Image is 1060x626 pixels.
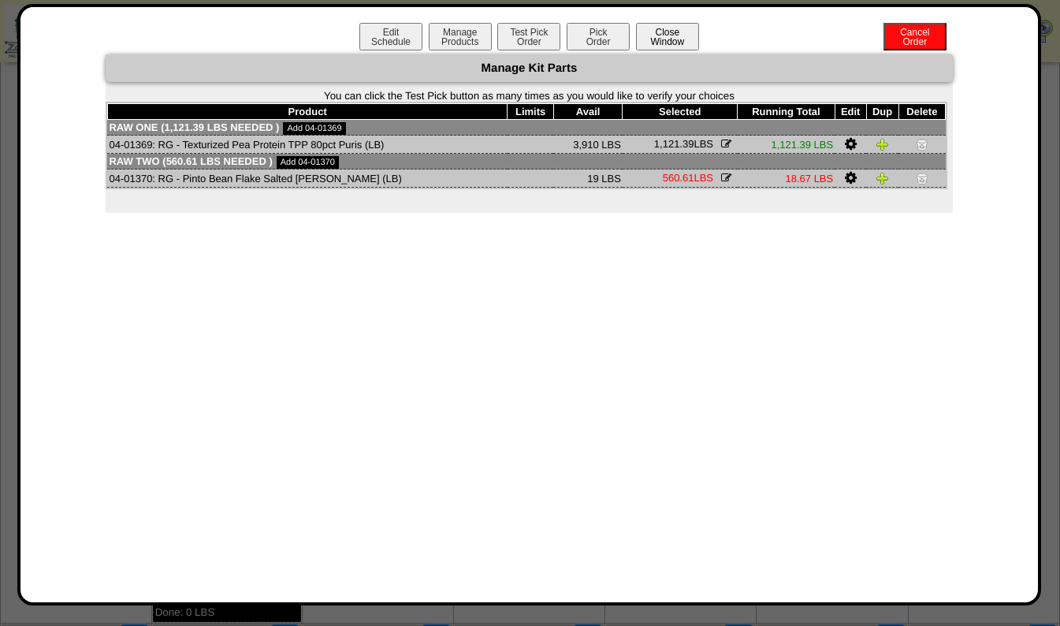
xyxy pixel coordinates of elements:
[663,172,694,184] span: 560.61
[106,54,953,82] div: Manage Kit Parts
[107,136,507,154] td: 04-01369: RG - Texturized Pea Protein TPP 80pct Puris (LB)
[277,156,339,169] a: Add 04-01370
[916,172,928,184] img: Delete Item
[623,104,738,120] th: Selected
[107,170,507,188] td: 04-01370: RG - Pinto Bean Flake Salted [PERSON_NAME] (LB)
[738,136,835,154] td: 1,121.39 LBS
[107,104,507,120] th: Product
[106,90,953,102] form: You can click the Test Pick button as many times as you would like to verify your choices
[497,23,560,50] button: Test PickOrder
[663,172,713,184] span: LBS
[553,136,622,154] td: 3,910 LBS
[898,104,946,120] th: Delete
[634,35,701,47] a: CloseWindow
[107,154,945,170] td: Raw Two (560.61 LBS needed )
[835,104,866,120] th: Edit
[654,138,694,150] span: 1,121.39
[654,138,713,150] span: LBS
[359,23,422,50] button: EditSchedule
[916,138,928,151] img: Delete Item
[738,104,835,120] th: Running Total
[429,23,492,50] button: ManageProducts
[876,138,889,151] img: Duplicate Item
[553,104,622,120] th: Avail
[636,23,699,50] button: CloseWindow
[738,170,835,188] td: 18.67 LBS
[567,23,630,50] button: PickOrder
[107,120,945,136] td: Raw One (1,121.39 LBS needed )
[883,23,947,50] button: CancelOrder
[876,172,889,184] img: Duplicate Item
[283,122,345,135] a: Add 04-01369
[866,104,898,120] th: Dup
[508,104,554,120] th: Limits
[553,170,622,188] td: 19 LBS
